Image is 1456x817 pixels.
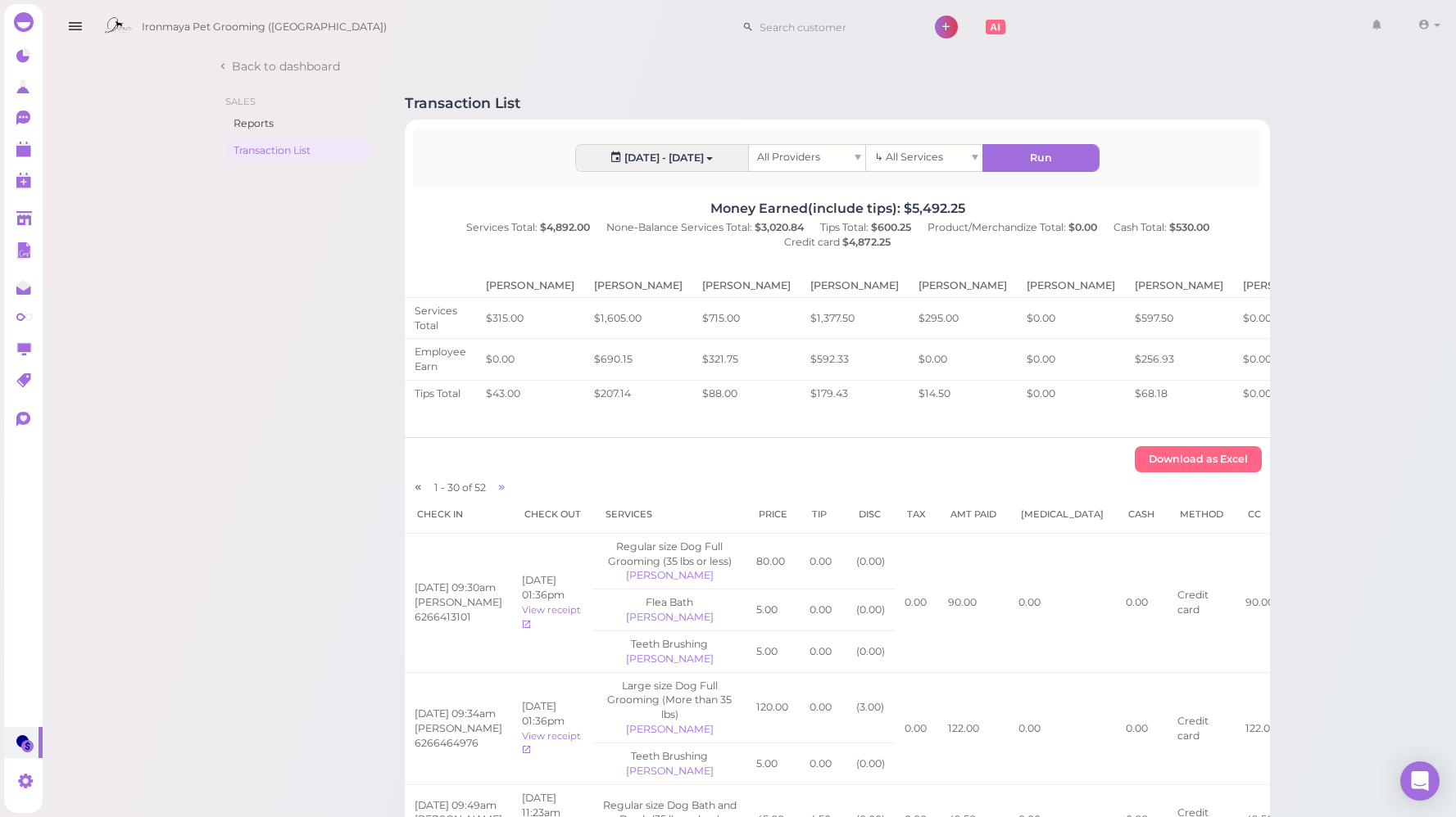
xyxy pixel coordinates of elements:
td: 5.00 [746,630,800,672]
td: 0.00 [800,743,846,784]
div: [PERSON_NAME] [603,610,737,625]
td: 0.00 [800,630,846,672]
td: $0.00 [1017,339,1125,381]
th: Disc [846,495,895,534]
td: [DATE] 01:36pm [512,533,593,672]
td: 0.00 [895,672,938,784]
div: Large size Dog Full Grooming (More than 35 lbs) [603,679,737,723]
div: Flea Bath [603,595,737,610]
b: $4,892.00 [540,221,590,233]
th: [PERSON_NAME] [584,274,692,297]
th: [PERSON_NAME] [692,274,801,297]
div: Cash Total: [1105,220,1218,235]
div: [PERSON_NAME] [603,652,737,666]
td: $0.00 [1017,297,1125,339]
th: Tax [895,495,938,534]
td: $321.75 [692,339,801,381]
th: Amt Paid [938,495,1009,534]
div: [DATE] 09:30am [415,580,502,595]
button: Download as Excel [1135,446,1262,472]
th: CC [1236,495,1288,534]
td: $715.00 [692,297,801,339]
td: $592.33 [801,339,909,381]
div: Services Total: [458,220,598,235]
td: $1,605.00 [584,297,692,339]
div: Regular size Dog Full Grooming (35 lbs or less) [603,539,737,569]
div: [DATE] 09:34am [415,706,502,721]
a: View receipt [522,604,581,630]
span: All Providers [757,151,820,163]
td: 0.00 [800,533,846,589]
td: 90.00 [938,533,1009,672]
b: $0.00 [1068,221,1097,233]
td: 0.00 [1116,672,1168,784]
th: Services [593,495,746,534]
div: Tips Total: [812,220,919,235]
td: 0.00 [800,589,846,631]
td: ( 3.00 ) [846,672,895,743]
td: 5.00 [746,589,800,631]
td: $179.43 [801,381,909,407]
td: $256.93 [1125,339,1233,381]
td: ( 0.00 ) [846,630,895,672]
input: Search customer [754,14,913,40]
td: ( 0.00 ) [846,743,895,784]
td: $207.14 [584,381,692,407]
td: 122.00 [938,672,1009,784]
td: 0.00 [895,533,938,672]
td: Credit card [1168,672,1236,784]
th: [PERSON_NAME] [909,274,1017,297]
td: 80.00 [746,533,800,589]
div: [DATE] - [DATE] [576,145,748,171]
th: [PERSON_NAME] [1017,274,1125,297]
button: Run [983,145,1099,171]
td: $68.18 [1125,381,1233,407]
th: [MEDICAL_DATA] [1009,495,1116,534]
td: 0.00 [1009,672,1116,784]
li: Sales [225,95,372,108]
th: [PERSON_NAME] [1233,274,1341,297]
div: Product/Merchandize Total: [919,220,1105,235]
td: $0.00 [909,339,1017,381]
div: [PERSON_NAME] [603,568,737,583]
div: Teeth Brushing [603,749,737,764]
b: $3,020.84 [755,221,804,233]
td: $0.00 [1233,339,1341,381]
div: [DATE] 09:49am [415,798,502,813]
b: $530.00 [1169,221,1209,233]
div: None-Balance Services Total: [598,220,812,235]
td: Credit card [1168,533,1236,672]
span: Ironmaya Pet Grooming ([GEOGRAPHIC_DATA]) [142,4,387,50]
a: View receipt [522,730,581,756]
td: 0.00 [1116,533,1168,672]
td: ( 0.00 ) [846,589,895,631]
b: $4,872.25 [842,236,891,248]
div: [PERSON_NAME] [603,722,737,737]
td: Tips Total [405,381,476,407]
span: 1 [434,481,441,494]
span: - [441,481,445,494]
span: 52 [474,481,486,494]
td: Services Total [405,297,476,339]
td: 90.00 [1236,533,1288,672]
a: Reports [225,112,372,135]
h4: Money Earned(include tips): $5,492.25 [405,201,1271,216]
td: 5.00 [746,743,800,784]
td: $315.00 [476,297,584,339]
a: Back to dashboard [217,58,340,74]
div: [PERSON_NAME] [603,764,737,779]
td: $295.00 [909,297,1017,339]
th: Cash [1116,495,1168,534]
th: Price [746,495,800,534]
td: $88.00 [692,381,801,407]
span: ↳ All Services [874,151,942,163]
td: 0.00 [1009,533,1116,672]
td: ( 0.00 ) [846,533,895,589]
div: [PERSON_NAME] 6266413101 [415,595,502,625]
div: Teeth Brushing [603,637,737,652]
td: $0.00 [1233,297,1341,339]
a: Transaction List [225,139,372,162]
div: Credit card [776,235,899,250]
div: [PERSON_NAME] 6266464976 [415,721,502,751]
td: 0.00 [800,672,846,743]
